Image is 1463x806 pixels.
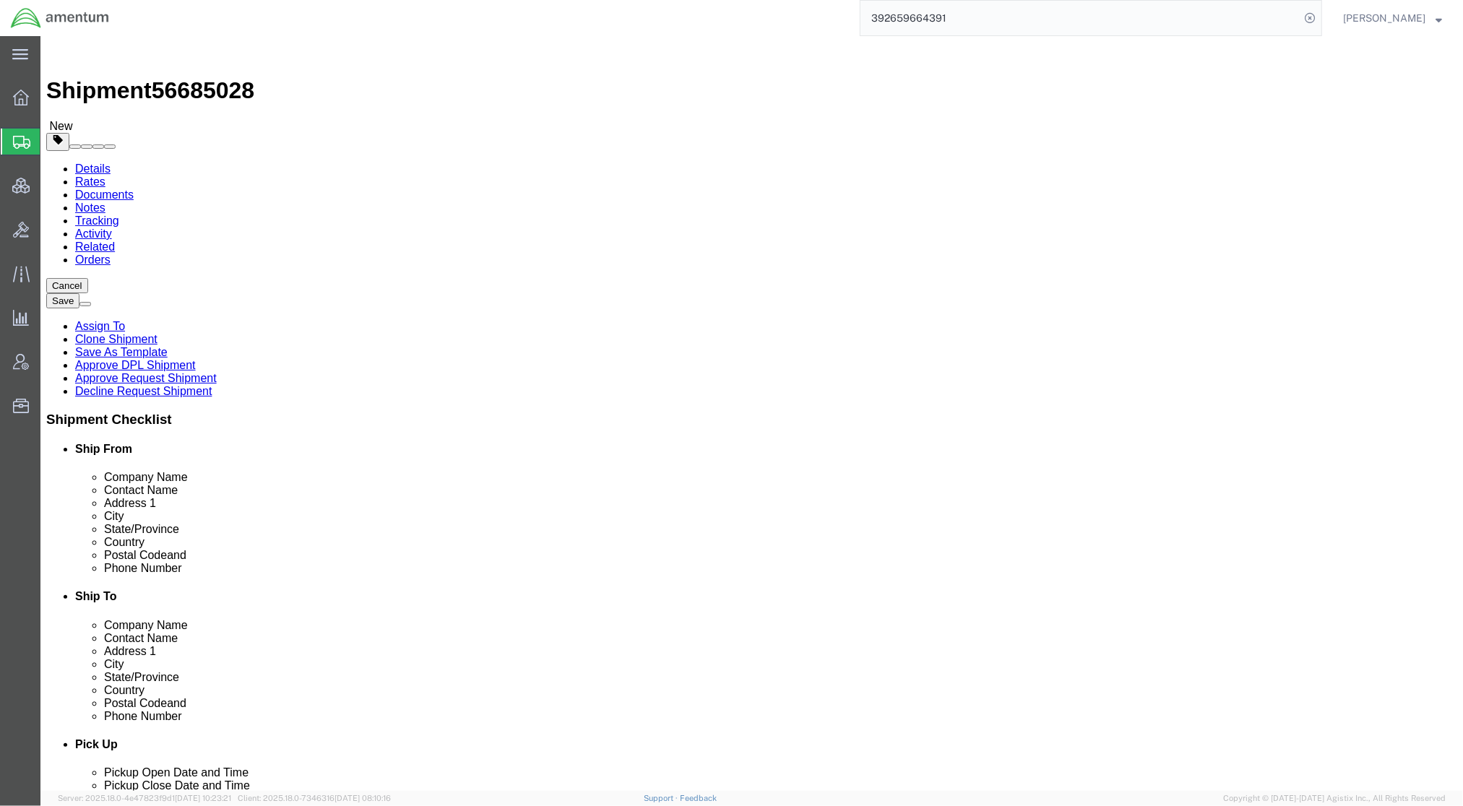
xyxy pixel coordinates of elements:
a: Feedback [680,794,717,802]
input: Search for shipment number, reference number [860,1,1300,35]
a: Support [644,794,680,802]
span: Client: 2025.18.0-7346316 [238,794,391,802]
span: Copyright © [DATE]-[DATE] Agistix Inc., All Rights Reserved [1223,792,1446,805]
span: Server: 2025.18.0-4e47823f9d1 [58,794,231,802]
img: logo [10,7,110,29]
iframe: FS Legacy Container [40,36,1463,791]
span: [DATE] 08:10:16 [335,794,391,802]
button: [PERSON_NAME] [1342,9,1443,27]
span: Jason Champagne [1343,10,1425,26]
span: [DATE] 10:23:21 [175,794,231,802]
